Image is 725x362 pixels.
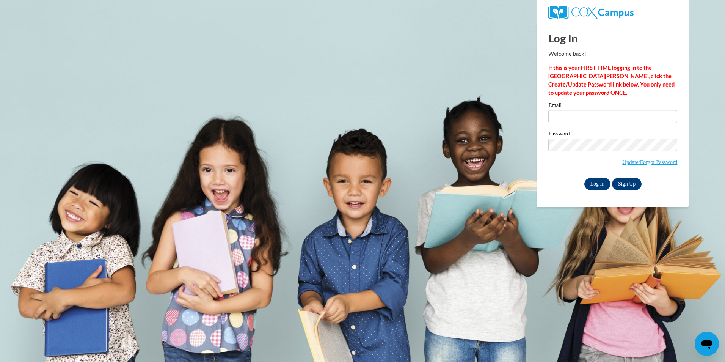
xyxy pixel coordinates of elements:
[548,6,677,19] a: COX Campus
[695,332,719,356] iframe: Button to launch messaging window
[548,131,677,139] label: Password
[548,6,633,19] img: COX Campus
[548,65,675,96] strong: If this is your FIRST TIME logging in to the [GEOGRAPHIC_DATA][PERSON_NAME], click the Create/Upd...
[622,159,677,165] a: Update/Forgot Password
[548,30,677,46] h1: Log In
[584,178,611,190] input: Log In
[548,50,677,58] p: Welcome back!
[612,178,642,190] a: Sign Up
[548,102,677,110] label: Email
